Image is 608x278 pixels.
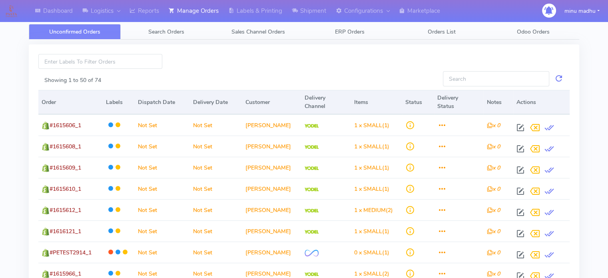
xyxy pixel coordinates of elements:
[44,76,101,84] label: Showing 1 to 50 of 74
[29,24,579,40] ul: Tabs
[305,209,319,213] img: Yodel
[190,90,242,114] th: Delivery Date
[305,124,319,128] img: Yodel
[190,157,242,178] td: Not Set
[242,136,301,157] td: [PERSON_NAME]
[135,90,190,114] th: Dispatch Date
[335,28,365,36] span: ERP Orders
[354,122,382,129] span: 1 x SMALL
[49,28,100,36] span: Unconfirmed Orders
[486,143,500,150] i: x 0
[50,270,81,278] span: #1615966_1
[190,136,242,157] td: Not Set
[148,28,184,36] span: Search Orders
[402,90,434,114] th: Status
[354,122,389,129] span: (1)
[354,143,389,150] span: (1)
[354,185,382,193] span: 1 x SMALL
[135,199,190,220] td: Not Set
[486,206,500,214] i: x 0
[135,242,190,263] td: Not Set
[351,90,402,114] th: Items
[242,157,301,178] td: [PERSON_NAME]
[242,178,301,199] td: [PERSON_NAME]
[354,249,389,256] span: (1)
[301,90,351,114] th: Delivery Channel
[50,164,81,172] span: #1615609_1
[443,71,549,86] input: Search
[434,90,483,114] th: Delivery Status
[305,230,319,234] img: Yodel
[50,206,81,214] span: #1615612_1
[483,90,513,114] th: Notes
[242,220,301,242] td: [PERSON_NAME]
[135,136,190,157] td: Not Set
[558,3,606,19] button: minu madhu
[50,185,81,193] span: #1615610_1
[231,28,285,36] span: Sales Channel Orders
[135,220,190,242] td: Not Set
[305,145,319,149] img: Yodel
[305,272,319,276] img: Yodel
[354,185,389,193] span: (1)
[486,270,500,278] i: x 0
[354,164,382,172] span: 1 x SMALL
[354,206,385,214] span: 1 x MEDIUM
[354,228,382,235] span: 1 x SMALL
[354,270,389,278] span: (2)
[103,90,135,114] th: Labels
[242,242,301,263] td: [PERSON_NAME]
[50,228,81,235] span: #1616121_1
[354,228,389,235] span: (1)
[135,157,190,178] td: Not Set
[135,178,190,199] td: Not Set
[486,122,500,129] i: x 0
[190,199,242,220] td: Not Set
[354,249,382,256] span: 0 x SMALL
[486,185,500,193] i: x 0
[242,114,301,136] td: [PERSON_NAME]
[354,164,389,172] span: (1)
[354,143,382,150] span: 1 x SMALL
[135,114,190,136] td: Not Set
[242,90,301,114] th: Customer
[242,199,301,220] td: [PERSON_NAME]
[354,206,393,214] span: (2)
[486,228,500,235] i: x 0
[428,28,456,36] span: Orders List
[305,166,319,170] img: Yodel
[305,188,319,192] img: Yodel
[190,178,242,199] td: Not Set
[50,249,92,256] span: #PETEST2914_1
[305,250,319,256] img: OnFleet
[38,54,162,69] input: Enter Labels To Filter Orders
[354,270,382,278] span: 1 x SMALL
[486,249,500,256] i: x 0
[517,28,550,36] span: Odoo Orders
[486,164,500,172] i: x 0
[513,90,570,114] th: Actions
[190,242,242,263] td: Not Set
[50,122,81,129] span: #1615606_1
[50,143,81,150] span: #1615608_1
[190,114,242,136] td: Not Set
[190,220,242,242] td: Not Set
[38,90,103,114] th: Order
